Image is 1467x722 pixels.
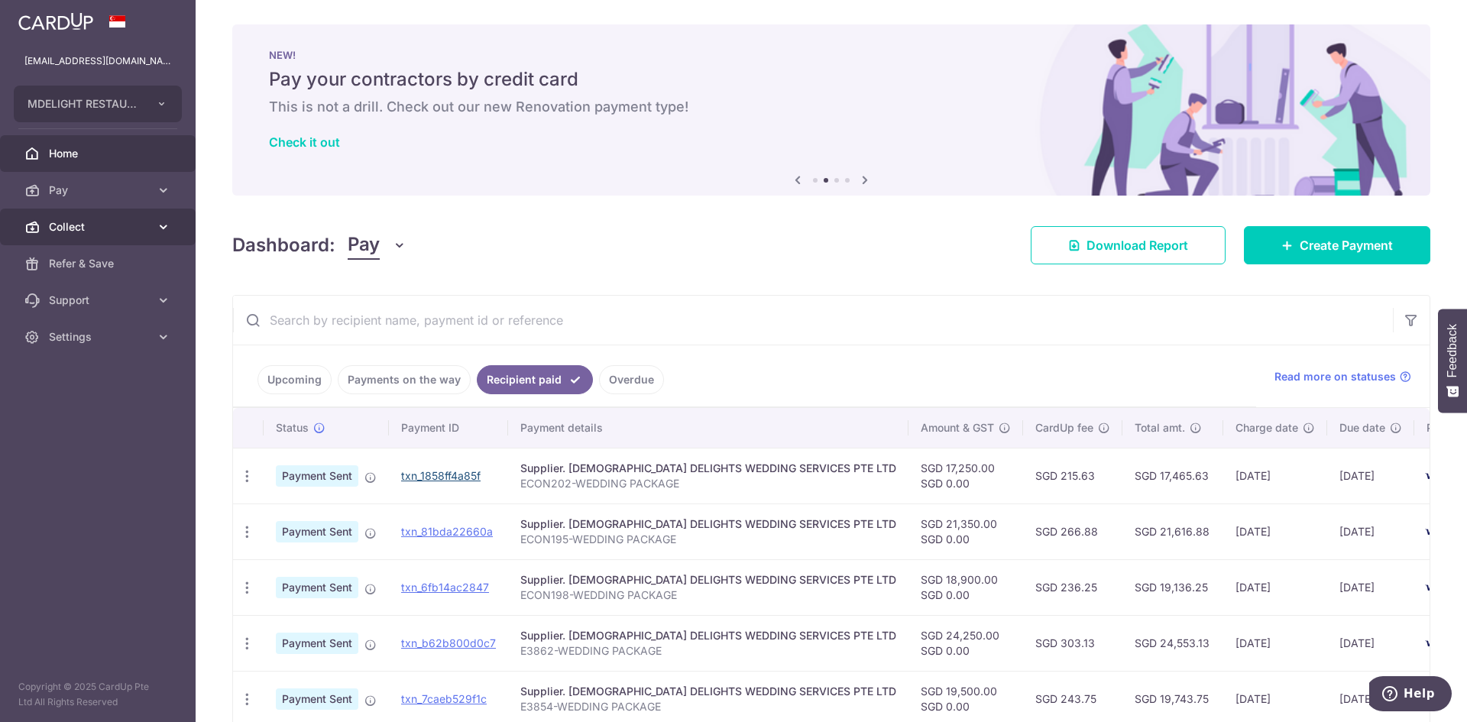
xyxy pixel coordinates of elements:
p: E3854-WEDDING PACKAGE [520,699,896,714]
td: SGD 24,553.13 [1122,615,1223,671]
span: Payment Sent [276,633,358,654]
iframe: Opens a widget where you can find more information [1369,676,1452,714]
td: [DATE] [1327,559,1414,615]
h5: Pay your contractors by credit card [269,67,1394,92]
button: MDELIGHT RESTAURANT PTE LTD [14,86,182,122]
button: Pay [348,231,406,260]
td: SGD 19,136.25 [1122,559,1223,615]
p: ECON195-WEDDING PACKAGE [520,532,896,547]
span: Due date [1339,420,1385,435]
td: SGD 24,250.00 SGD 0.00 [908,615,1023,671]
span: Support [49,293,150,308]
p: NEW! [269,49,1394,61]
div: Supplier. [DEMOGRAPHIC_DATA] DELIGHTS WEDDING SERVICES PTE LTD [520,516,896,532]
p: ECON198-WEDDING PACKAGE [520,588,896,603]
th: Payment ID [389,408,508,448]
span: Payment Sent [276,577,358,598]
a: txn_1858ff4a85f [401,469,481,482]
a: txn_b62b800d0c7 [401,636,496,649]
span: MDELIGHT RESTAURANT PTE LTD [28,96,141,112]
a: Create Payment [1244,226,1430,264]
div: Supplier. [DEMOGRAPHIC_DATA] DELIGHTS WEDDING SERVICES PTE LTD [520,628,896,643]
span: Settings [49,329,150,345]
span: Refer & Save [49,256,150,271]
td: [DATE] [1327,615,1414,671]
img: Renovation banner [232,24,1430,196]
td: SGD 266.88 [1023,503,1122,559]
h4: Dashboard: [232,231,335,259]
td: [DATE] [1327,448,1414,503]
a: txn_81bda22660a [401,525,493,538]
h6: This is not a drill. Check out our new Renovation payment type! [269,98,1394,116]
td: SGD 21,616.88 [1122,503,1223,559]
span: Create Payment [1300,236,1393,254]
img: Bank Card [1419,467,1449,485]
td: [DATE] [1223,448,1327,503]
img: Bank Card [1419,634,1449,652]
a: txn_6fb14ac2847 [401,581,489,594]
a: Read more on statuses [1274,369,1411,384]
span: Pay [348,231,380,260]
a: Check it out [269,134,340,150]
span: Total amt. [1135,420,1185,435]
span: Amount & GST [921,420,994,435]
p: E3862-WEDDING PACKAGE [520,643,896,659]
input: Search by recipient name, payment id or reference [233,296,1393,345]
span: Payment Sent [276,465,358,487]
td: SGD 303.13 [1023,615,1122,671]
span: Read more on statuses [1274,369,1396,384]
a: txn_7caeb529f1c [401,692,487,705]
td: SGD 17,465.63 [1122,448,1223,503]
span: Payment Sent [276,688,358,710]
img: CardUp [18,12,93,31]
span: Status [276,420,309,435]
img: Bank Card [1419,578,1449,597]
span: Home [49,146,150,161]
button: Feedback - Show survey [1438,309,1467,413]
td: [DATE] [1223,615,1327,671]
div: Supplier. [DEMOGRAPHIC_DATA] DELIGHTS WEDDING SERVICES PTE LTD [520,684,896,699]
td: [DATE] [1327,503,1414,559]
div: Supplier. [DEMOGRAPHIC_DATA] DELIGHTS WEDDING SERVICES PTE LTD [520,461,896,476]
p: [EMAIL_ADDRESS][DOMAIN_NAME] [24,53,171,69]
span: Pay [49,183,150,198]
td: SGD 236.25 [1023,559,1122,615]
span: Charge date [1235,420,1298,435]
a: Payments on the way [338,365,471,394]
span: Payment Sent [276,521,358,542]
td: [DATE] [1223,503,1327,559]
a: Recipient paid [477,365,593,394]
a: Upcoming [257,365,332,394]
span: Download Report [1086,236,1188,254]
td: SGD 17,250.00 SGD 0.00 [908,448,1023,503]
span: CardUp fee [1035,420,1093,435]
td: SGD 215.63 [1023,448,1122,503]
span: Collect [49,219,150,235]
td: SGD 18,900.00 SGD 0.00 [908,559,1023,615]
span: Feedback [1446,324,1459,377]
img: Bank Card [1419,523,1449,541]
p: ECON202-WEDDING PACKAGE [520,476,896,491]
a: Overdue [599,365,664,394]
div: Supplier. [DEMOGRAPHIC_DATA] DELIGHTS WEDDING SERVICES PTE LTD [520,572,896,588]
td: SGD 21,350.00 SGD 0.00 [908,503,1023,559]
td: [DATE] [1223,559,1327,615]
th: Payment details [508,408,908,448]
a: Download Report [1031,226,1226,264]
